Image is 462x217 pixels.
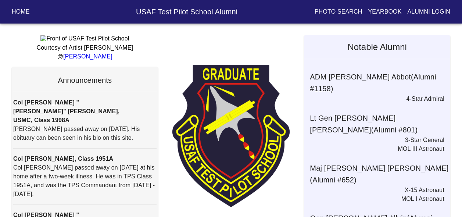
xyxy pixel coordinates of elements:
[304,35,450,59] h5: Notable Alumni
[408,7,451,16] p: Alumni Login
[304,195,444,203] p: MOL I Astronaut
[13,125,157,142] p: [PERSON_NAME] passed away on [DATE]. His obituary can been seen in his bio on this site.
[86,6,288,18] h6: USAF Test Pilot School Alumni
[12,43,158,61] p: Courtesy of Artist [PERSON_NAME] @
[172,65,289,207] img: TPS Patch
[13,99,119,123] strong: Col [PERSON_NAME] "[PERSON_NAME]" [PERSON_NAME], USMC, Class 1998A
[13,163,157,199] p: Col [PERSON_NAME] passed away on [DATE] at his home after a two-week illness. He was in TPS Class...
[365,5,404,18] button: Yearbook
[12,7,30,16] p: Home
[310,162,450,186] h6: Maj [PERSON_NAME] [PERSON_NAME] (Alumni # 652 )
[9,5,33,18] button: Home
[13,74,157,86] h6: Announcements
[13,156,113,162] strong: Col [PERSON_NAME], Class 1951A
[405,5,454,18] button: Alumni Login
[304,186,444,195] p: X-15 Astronaut
[368,7,401,16] p: Yearbook
[310,71,450,95] h6: ADM [PERSON_NAME] Abbot (Alumni # 1158 )
[304,136,444,145] p: 3-Star General
[312,5,365,18] button: Photo Search
[304,95,444,103] p: 4-Star Admiral
[40,35,129,42] img: Front of USAF Test Pilot School
[310,112,450,136] h6: Lt Gen [PERSON_NAME] [PERSON_NAME] (Alumni # 801 )
[315,7,362,16] p: Photo Search
[63,53,112,60] a: [PERSON_NAME]
[304,145,444,153] p: MOL III Astronaut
